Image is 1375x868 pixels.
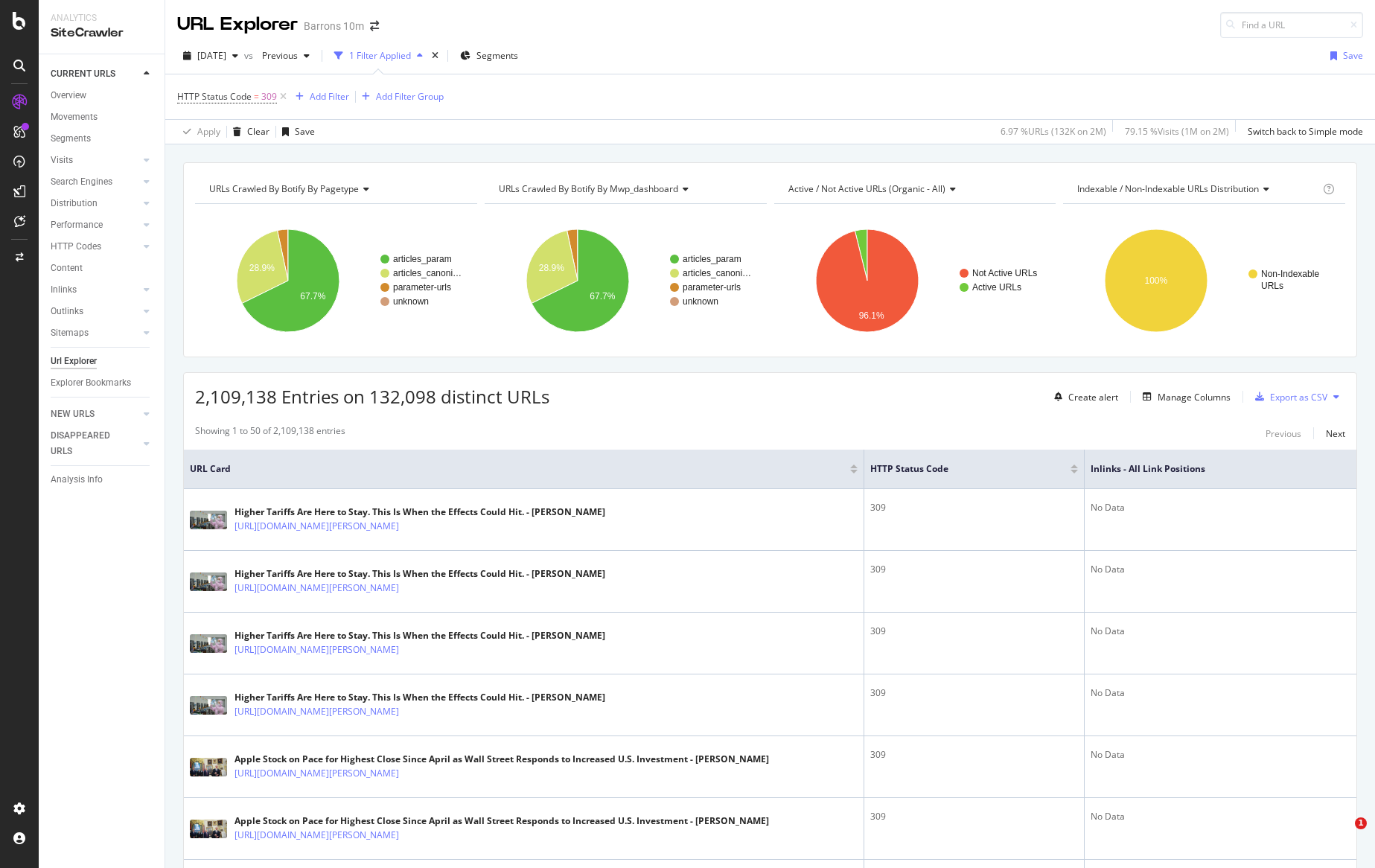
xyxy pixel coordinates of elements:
[254,90,259,103] span: =
[590,291,615,301] text: 67.7%
[190,511,227,529] img: main image
[51,174,139,190] a: Search Engines
[51,239,101,255] div: HTTP Codes
[1091,563,1350,576] div: No Data
[51,428,139,459] a: DISAPPEARED URLS
[256,44,316,68] button: Previous
[51,325,89,341] div: Sitemaps
[190,572,227,591] img: main image
[227,120,269,144] button: Clear
[51,131,154,147] a: Segments
[683,296,718,307] text: unknown
[304,19,364,33] div: Barrons 10m
[539,263,564,273] text: 28.9%
[206,177,464,201] h4: URLs Crawled By Botify By pagetype
[51,88,86,103] div: Overview
[51,109,98,125] div: Movements
[51,153,73,168] div: Visits
[1125,125,1229,138] div: 79.15 % Visits ( 1M on 2M )
[235,691,605,704] div: Higher Tariffs Are Here to Stay. This Is When the Effects Could Hit. - [PERSON_NAME]
[51,354,97,369] div: Url Explorer
[1324,44,1363,68] button: Save
[328,44,429,68] button: 1 Filter Applied
[235,642,399,657] a: [URL][DOMAIN_NAME][PERSON_NAME]
[393,282,451,293] text: parameter-urls
[1091,810,1350,823] div: No Data
[261,86,277,107] span: 309
[972,282,1021,293] text: Active URLs
[51,88,154,103] a: Overview
[870,563,1078,576] div: 309
[51,472,154,488] a: Analysis Info
[177,120,220,144] button: Apply
[51,375,131,391] div: Explorer Bookmarks
[1091,686,1350,700] div: No Data
[195,216,477,345] svg: A chart.
[1266,427,1301,440] div: Previous
[256,49,298,62] span: Previous
[393,268,462,278] text: articles_canoni…
[1074,177,1320,201] h4: Indexable / Non-Indexable URLs Distribution
[51,25,153,42] div: SiteCrawler
[1324,817,1360,853] iframe: Intercom live chat
[356,88,444,106] button: Add Filter Group
[177,90,252,103] span: HTTP Status Code
[870,748,1078,762] div: 309
[276,120,315,144] button: Save
[476,49,518,62] span: Segments
[51,66,139,82] a: CURRENT URLS
[51,304,83,319] div: Outlinks
[1270,391,1327,403] div: Export as CSV
[51,406,139,422] a: NEW URLS
[51,261,154,276] a: Content
[1091,625,1350,638] div: No Data
[870,462,1048,476] span: HTTP Status Code
[51,325,139,341] a: Sitemaps
[51,354,154,369] a: Url Explorer
[1249,385,1327,409] button: Export as CSV
[235,505,605,519] div: Higher Tariffs Are Here to Stay. This Is When the Effects Could Hit. - [PERSON_NAME]
[244,49,256,62] span: vs
[247,125,269,138] div: Clear
[1091,462,1328,476] span: Inlinks - All Link Positions
[51,304,139,319] a: Outlinks
[1248,125,1363,138] div: Switch back to Simple mode
[1077,182,1259,195] span: Indexable / Non-Indexable URLs distribution
[454,44,524,68] button: Segments
[496,177,753,201] h4: URLs Crawled By Botify By mwp_dashboard
[370,21,379,31] div: arrow-right-arrow-left
[376,90,444,103] div: Add Filter Group
[1261,269,1319,279] text: Non-Indexable
[1261,281,1283,291] text: URLs
[51,153,139,168] a: Visits
[1091,748,1350,762] div: No Data
[972,268,1037,278] text: Not Active URLs
[177,12,298,37] div: URL Explorer
[51,131,91,147] div: Segments
[51,109,154,125] a: Movements
[190,634,227,653] img: main image
[349,49,411,62] div: 1 Filter Applied
[1137,388,1231,406] button: Manage Columns
[235,766,399,781] a: [URL][DOMAIN_NAME][PERSON_NAME]
[209,182,359,195] span: URLs Crawled By Botify By pagetype
[197,125,220,138] div: Apply
[51,239,139,255] a: HTTP Codes
[1326,427,1345,440] div: Next
[393,296,429,307] text: unknown
[235,629,605,642] div: Higher Tariffs Are Here to Stay. This Is When the Effects Could Hit. - [PERSON_NAME]
[235,814,769,828] div: Apple Stock on Pace for Highest Close Since April as Wall Street Responds to Increased U.S. Inves...
[1063,216,1345,345] svg: A chart.
[683,268,751,278] text: articles_canoni…
[683,282,741,293] text: parameter-urls
[51,261,83,276] div: Content
[1355,817,1367,829] span: 1
[858,310,884,321] text: 96.1%
[788,182,945,195] span: Active / Not Active URLs (organic - all)
[870,501,1078,514] div: 309
[1068,391,1118,403] div: Create alert
[499,182,678,195] span: URLs Crawled By Botify By mwp_dashboard
[785,177,1043,201] h4: Active / Not Active URLs
[1091,501,1350,514] div: No Data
